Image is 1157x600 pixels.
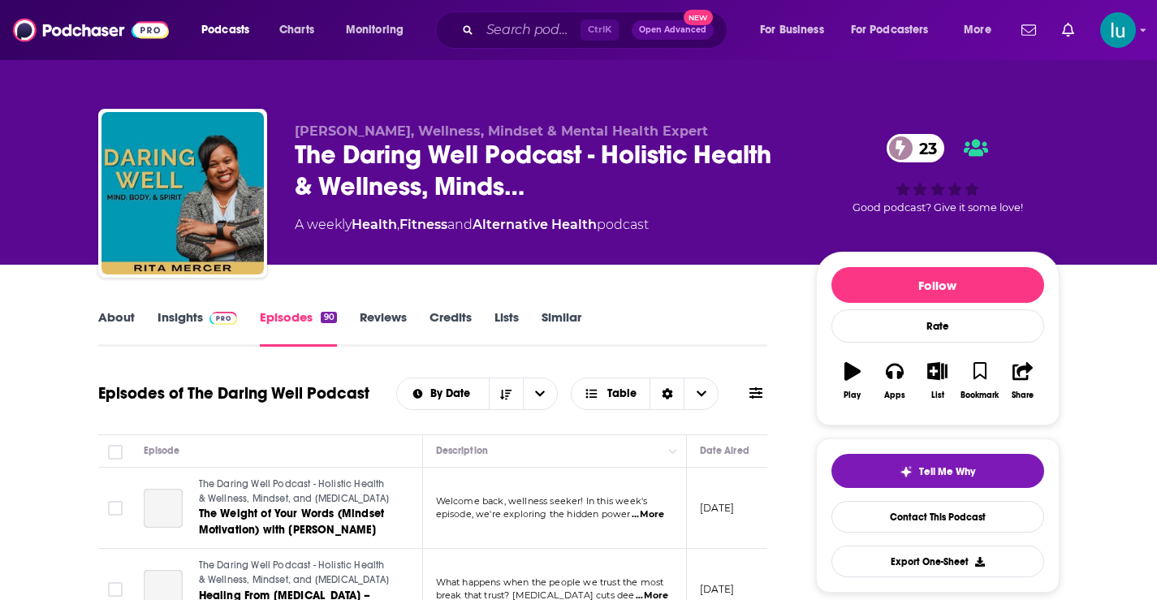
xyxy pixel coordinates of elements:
[201,19,249,41] span: Podcasts
[542,309,581,347] a: Similar
[884,391,905,400] div: Apps
[650,378,684,409] div: Sort Direction
[632,20,714,40] button: Open AdvancedNew
[295,123,708,139] span: [PERSON_NAME], Wellness, Mindset & Mental Health Expert
[760,19,824,41] span: For Business
[831,352,874,410] button: Play
[887,134,945,162] a: 23
[199,477,394,506] a: The Daring Well Podcast - Holistic Health & Wellness, Mindset, and [MEDICAL_DATA]
[700,501,735,515] p: [DATE]
[436,508,631,520] span: episode, we're exploring the hidden power
[451,11,743,49] div: Search podcasts, credits, & more...
[749,17,844,43] button: open menu
[919,465,975,478] span: Tell Me Why
[1056,16,1081,44] a: Show notifications dropdown
[684,10,713,25] span: New
[352,217,397,232] a: Health
[436,576,664,588] span: What happens when the people we trust the most
[335,17,425,43] button: open menu
[663,442,683,461] button: Column Actions
[581,19,619,41] span: Ctrl K
[1100,12,1136,48] span: Logged in as lusodano
[397,217,399,232] span: ,
[473,217,597,232] a: Alternative Health
[98,383,369,404] h1: Episodes of The Daring Well Podcast
[360,309,407,347] a: Reviews
[279,19,314,41] span: Charts
[98,309,135,347] a: About
[961,391,999,400] div: Bookmark
[831,309,1044,343] div: Rate
[831,501,1044,533] a: Contact This Podcast
[199,478,390,504] span: The Daring Well Podcast - Holistic Health & Wellness, Mindset, and [MEDICAL_DATA]
[108,501,123,516] span: Toggle select row
[101,112,264,274] img: The Daring Well Podcast - Holistic Health & Wellness, Mindset, and Personal Growth
[1100,12,1136,48] button: Show profile menu
[199,506,394,538] a: The Weight of Your Words (Mindset Motivation) with [PERSON_NAME]
[831,454,1044,488] button: tell me why sparkleTell Me Why
[831,546,1044,577] button: Export One-Sheet
[851,19,929,41] span: For Podcasters
[571,378,719,410] button: Choose View
[430,388,476,399] span: By Date
[1015,16,1043,44] a: Show notifications dropdown
[430,309,472,347] a: Credits
[816,123,1060,224] div: 23Good podcast? Give it some love!
[346,19,404,41] span: Monitoring
[269,17,324,43] a: Charts
[13,15,169,45] img: Podchaser - Follow, Share and Rate Podcasts
[260,309,336,347] a: Episodes90
[397,388,489,399] button: open menu
[489,378,523,409] button: Sort Direction
[1100,12,1136,48] img: User Profile
[931,391,944,400] div: List
[964,19,991,41] span: More
[840,17,952,43] button: open menu
[399,217,447,232] a: Fitness
[480,17,581,43] input: Search podcasts, credits, & more...
[209,312,238,325] img: Podchaser Pro
[523,378,557,409] button: open menu
[199,559,390,585] span: The Daring Well Podcast - Holistic Health & Wellness, Mindset, and [MEDICAL_DATA]
[844,391,861,400] div: Play
[396,378,558,410] h2: Choose List sort
[632,508,664,521] span: ...More
[447,217,473,232] span: and
[199,559,394,587] a: The Daring Well Podcast - Holistic Health & Wellness, Mindset, and [MEDICAL_DATA]
[295,215,649,235] div: A weekly podcast
[436,441,488,460] div: Description
[158,309,238,347] a: InsightsPodchaser Pro
[494,309,519,347] a: Lists
[900,465,913,478] img: tell me why sparkle
[700,582,735,596] p: [DATE]
[874,352,916,410] button: Apps
[831,267,1044,303] button: Follow
[903,134,945,162] span: 23
[700,441,749,460] div: Date Aired
[916,352,958,410] button: List
[436,495,648,507] span: Welcome back, wellness seeker! In this week's
[959,352,1001,410] button: Bookmark
[190,17,270,43] button: open menu
[853,201,1023,214] span: Good podcast? Give it some love!
[144,441,180,460] div: Episode
[1012,391,1034,400] div: Share
[1001,352,1043,410] button: Share
[321,312,336,323] div: 90
[108,582,123,597] span: Toggle select row
[639,26,706,34] span: Open Advanced
[199,507,385,537] span: The Weight of Your Words (Mindset Motivation) with [PERSON_NAME]
[607,388,637,399] span: Table
[952,17,1012,43] button: open menu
